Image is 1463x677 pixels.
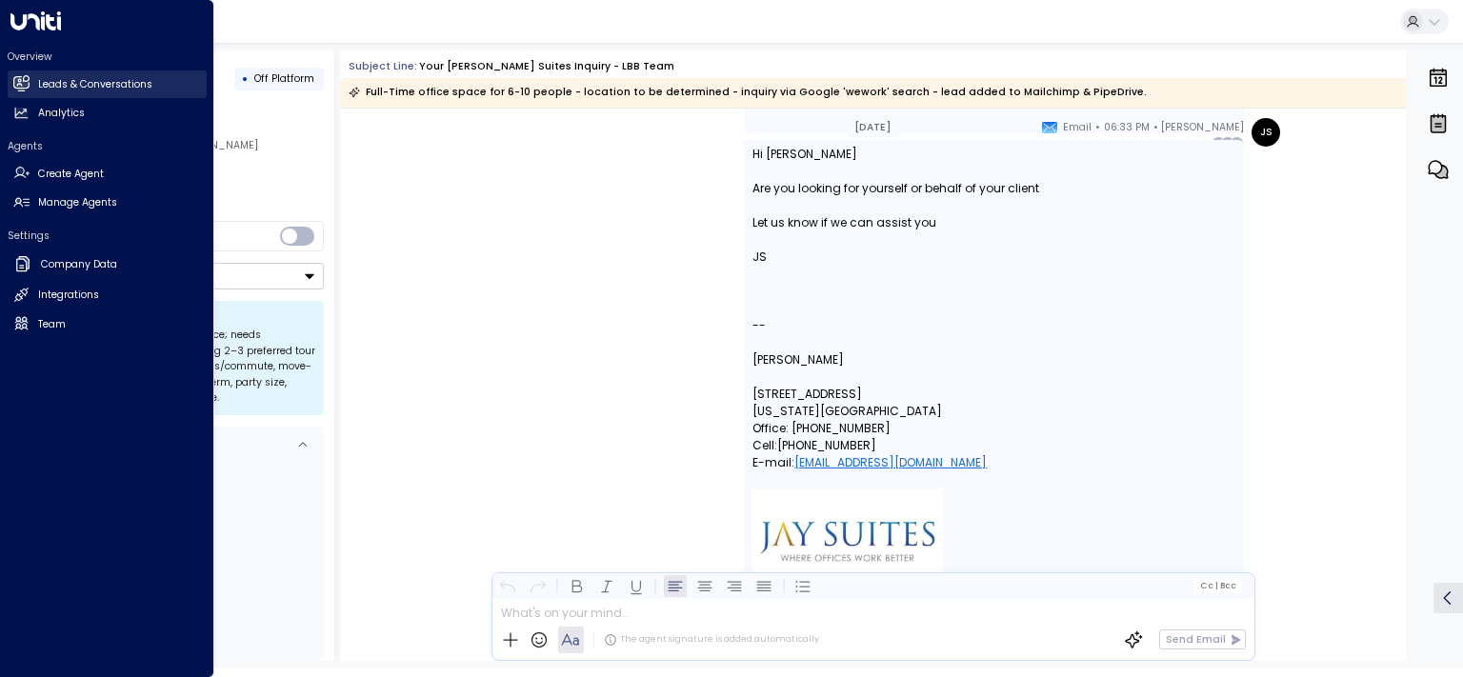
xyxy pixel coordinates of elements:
[1200,581,1236,590] span: Cc Bcc
[38,317,66,332] h2: Team
[1063,118,1092,137] span: Email
[752,180,1235,197] div: Are you looking for yourself or behalf of your client
[752,488,943,597] img: Jay Suites
[8,189,207,217] a: Manage Agents
[8,160,207,188] a: Create Agent
[526,574,549,597] button: Redo
[752,146,1235,266] div: Hi [PERSON_NAME]
[1095,118,1100,137] span: •
[38,106,85,121] h2: Analytics
[8,229,207,243] h2: Settings
[496,574,519,597] button: Undo
[752,214,1235,231] div: Let us know if we can assist you
[752,249,1235,266] div: JS
[752,317,1235,334] span: --
[1194,579,1242,592] button: Cc|Bcc
[349,59,417,73] span: Subject Line:
[349,83,1147,102] div: Full-Time office space for 6-10 people - location to be determined - inquiry via Google 'wework' ...
[8,139,207,153] h2: Agents
[38,195,117,210] h2: Manage Agents
[8,50,207,64] h2: Overview
[38,288,99,303] h2: Integrations
[1214,581,1217,590] span: |
[752,403,1235,471] div: [US_STATE][GEOGRAPHIC_DATA] Office: [PHONE_NUMBER] Cell:[PHONE_NUMBER] E-mail:
[8,282,207,309] a: Integrations
[242,66,249,91] div: •
[752,351,1235,403] div: [PERSON_NAME] [STREET_ADDRESS]
[8,249,207,280] a: Company Data
[794,454,987,471] a: [EMAIL_ADDRESS][DOMAIN_NAME]
[1153,118,1158,137] span: •
[1161,118,1244,137] span: [PERSON_NAME]
[8,100,207,128] a: Analytics
[38,167,104,182] h2: Create Agent
[1252,118,1280,147] div: JS
[41,257,117,272] h2: Company Data
[8,70,207,98] a: Leads & Conversations
[8,310,207,338] a: Team
[1104,118,1150,137] span: 06:33 PM
[848,118,899,137] div: [DATE]
[38,77,152,92] h2: Leads & Conversations
[254,71,314,86] span: Off Platform
[419,59,674,74] div: Your [PERSON_NAME] Suites Inquiry - LBB Team
[604,633,819,647] div: The agent signature is added automatically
